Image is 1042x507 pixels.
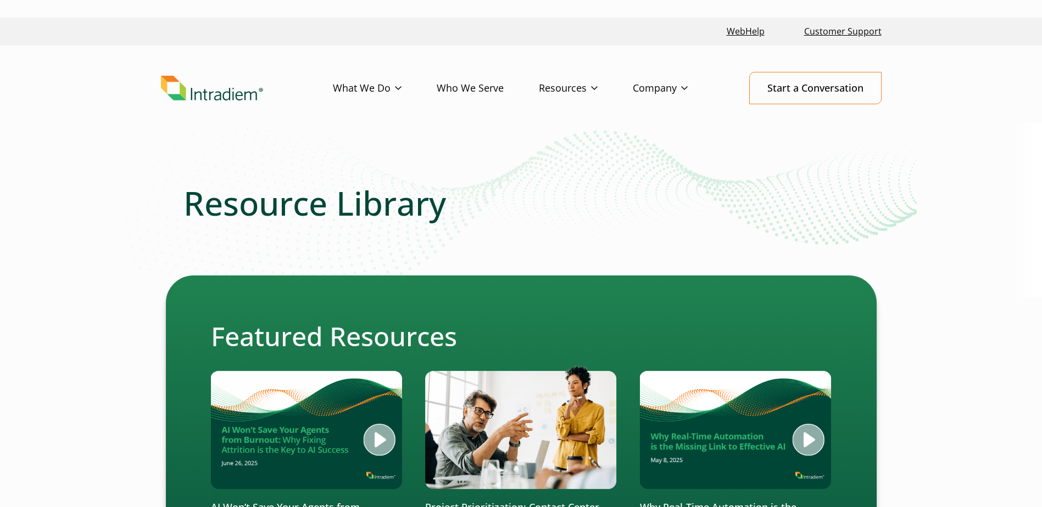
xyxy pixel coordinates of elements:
[211,320,832,352] h2: Featured Resources
[333,72,437,104] a: What We Do
[161,76,333,101] a: Link to homepage of Intradiem
[437,72,539,104] a: Who We Serve
[633,72,723,104] a: Company
[161,76,263,101] img: Intradiem
[183,183,859,223] h1: Resource Library
[749,72,882,104] a: Start a Conversation
[722,20,769,43] a: WebHelp
[539,72,633,104] a: Resources
[800,20,886,43] a: Customer Support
